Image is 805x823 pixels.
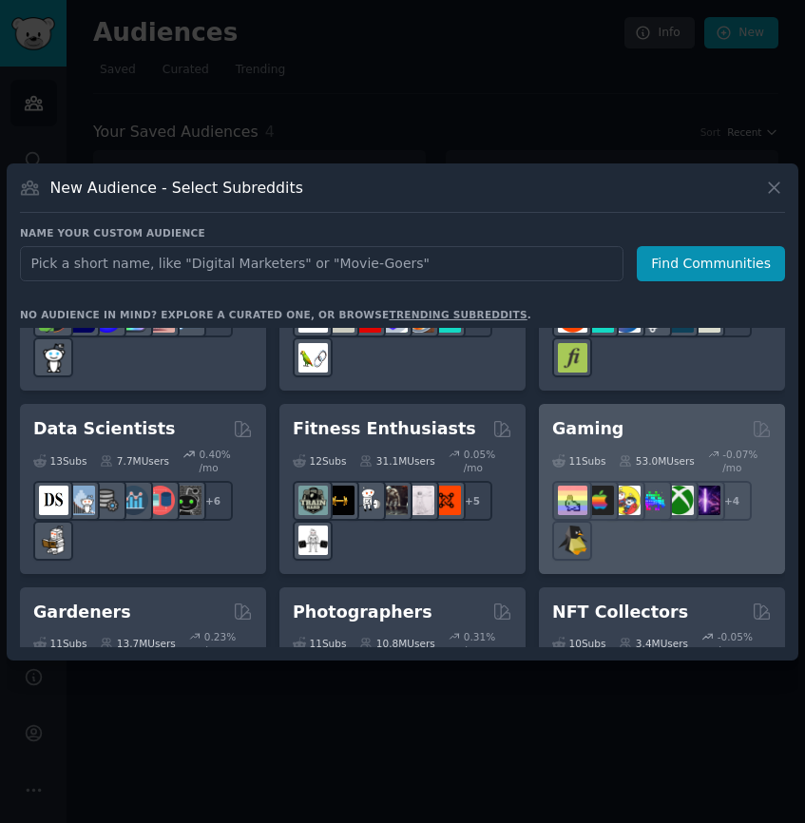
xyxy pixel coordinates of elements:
[33,448,86,474] div: 13 Sub s
[552,448,605,474] div: 11 Sub s
[722,448,772,474] div: -0.07 % /mo
[431,486,461,515] img: personaltraining
[20,246,623,281] input: Pick a short name, like "Digital Marketers" or "Movie-Goers"
[293,630,346,657] div: 11 Sub s
[92,486,122,515] img: dataengineering
[39,486,68,515] img: datascience
[664,486,694,515] img: XboxGamers
[33,417,175,441] h2: Data Scientists
[619,630,688,657] div: 3.4M Users
[66,486,95,515] img: statistics
[100,448,169,474] div: 7.7M Users
[193,481,233,521] div: + 6
[298,343,328,373] img: LangChain
[199,448,253,474] div: 0.40 % /mo
[100,630,175,657] div: 13.7M Users
[325,486,355,515] img: workout
[712,481,752,521] div: + 4
[389,309,527,320] a: trending subreddits
[558,486,587,515] img: CozyGamers
[619,448,694,474] div: 53.0M Users
[405,486,434,515] img: physicaltherapy
[718,630,772,657] div: -0.05 % /mo
[293,417,476,441] h2: Fitness Enthusiasts
[585,486,614,515] img: macgaming
[298,526,328,555] img: GYM
[464,630,512,657] div: 0.31 % /mo
[464,448,512,474] div: 0.05 % /mo
[637,246,785,281] button: Find Communities
[378,486,408,515] img: fitness30plus
[20,226,785,239] h3: Name your custom audience
[39,343,68,373] img: gopro
[119,486,148,515] img: analytics
[293,448,346,474] div: 12 Sub s
[359,448,434,474] div: 31.1M Users
[145,486,175,515] img: datasets
[691,486,720,515] img: TwitchStreaming
[452,481,492,521] div: + 5
[298,486,328,515] img: GymMotivation
[33,630,86,657] div: 11 Sub s
[39,526,68,555] img: MachineLearning
[552,417,623,441] h2: Gaming
[611,486,641,515] img: GamerPals
[293,601,432,624] h2: Photographers
[20,308,531,321] div: No audience in mind? Explore a curated one, or browse .
[50,178,303,198] h3: New Audience - Select Subreddits
[352,486,381,515] img: weightroom
[204,630,253,657] div: 0.23 % /mo
[172,486,201,515] img: data
[359,630,434,657] div: 10.8M Users
[558,343,587,373] img: typography
[552,630,605,657] div: 10 Sub s
[552,601,688,624] h2: NFT Collectors
[558,526,587,555] img: linux_gaming
[33,601,131,624] h2: Gardeners
[638,486,667,515] img: gamers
